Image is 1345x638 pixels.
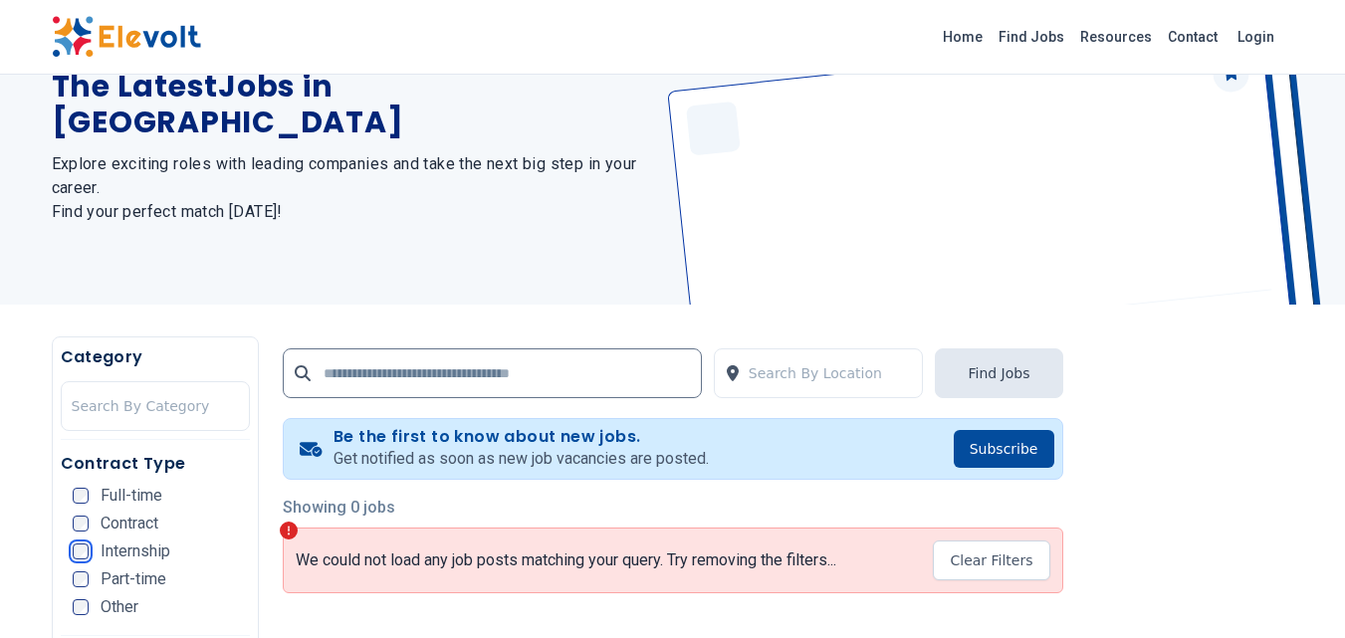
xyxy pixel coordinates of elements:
a: Contact [1160,21,1226,53]
a: Login [1226,17,1286,57]
span: Full-time [101,488,162,504]
iframe: Chat Widget [1245,542,1345,638]
h5: Contract Type [61,452,250,476]
img: Elevolt [52,16,201,58]
span: Other [101,599,138,615]
h2: Explore exciting roles with leading companies and take the next big step in your career. Find you... [52,152,649,224]
button: Find Jobs [935,348,1062,398]
input: Full-time [73,488,89,504]
h5: Category [61,345,250,369]
input: Contract [73,516,89,532]
h4: Be the first to know about new jobs. [334,427,709,447]
a: Resources [1072,21,1160,53]
button: Clear Filters [933,540,1049,580]
span: Part-time [101,571,166,587]
span: Contract [101,516,158,532]
button: Subscribe [954,430,1054,468]
p: Showing 0 jobs [283,496,1063,520]
input: Internship [73,543,89,559]
h1: The Latest Jobs in [GEOGRAPHIC_DATA] [52,69,649,140]
p: We could not load any job posts matching your query. Try removing the filters... [296,550,836,570]
input: Part-time [73,571,89,587]
a: Home [935,21,991,53]
input: Other [73,599,89,615]
a: Find Jobs [991,21,1072,53]
span: Internship [101,543,170,559]
p: Get notified as soon as new job vacancies are posted. [334,447,709,471]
